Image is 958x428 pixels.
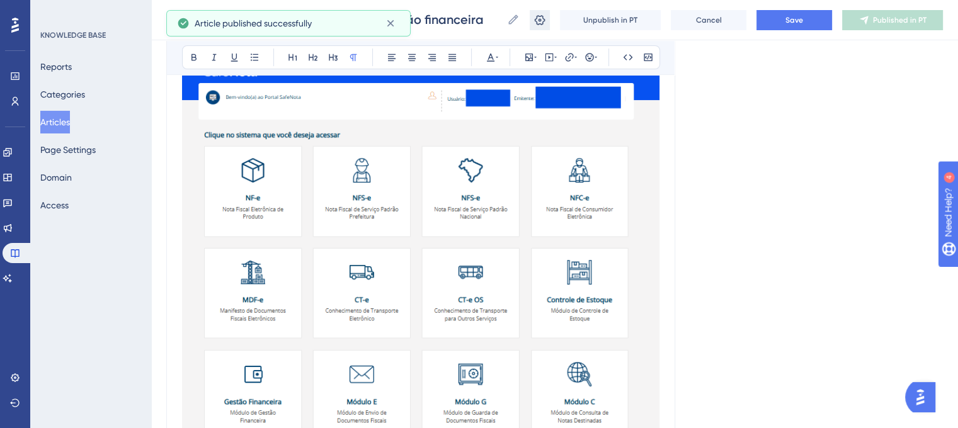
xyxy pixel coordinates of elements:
button: Page Settings [40,138,96,161]
span: Cancel [696,15,722,25]
button: Unpublish in PT [560,10,661,30]
button: Save [756,10,832,30]
span: Unpublish in PT [583,15,637,25]
button: Reports [40,55,72,78]
button: Published in PT [842,10,943,30]
div: KNOWLEDGE BASE [40,30,106,40]
span: Save [785,15,803,25]
button: Cancel [671,10,746,30]
button: Domain [40,166,72,189]
button: Access [40,194,69,217]
iframe: UserGuiding AI Assistant Launcher [905,378,943,416]
span: Published in PT [873,15,927,25]
button: Categories [40,83,85,106]
div: 4 [88,6,91,16]
button: Articles [40,111,70,133]
span: Need Help? [30,3,79,18]
span: Article published successfully [195,16,312,31]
